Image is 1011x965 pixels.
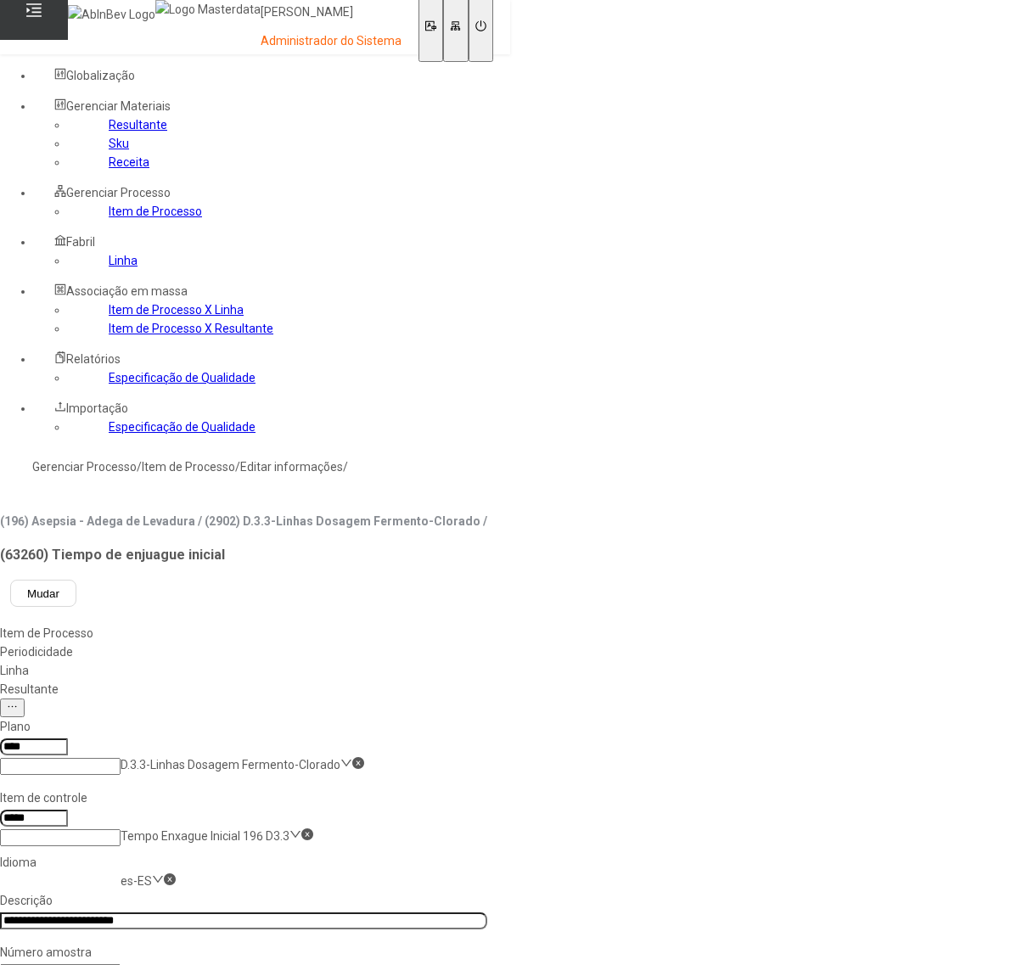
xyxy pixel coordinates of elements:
span: Globalização [66,69,135,82]
nz-select-item: D.3.3-Linhas Dosagem Fermento-Clorado [121,758,340,771]
a: Gerenciar Processo [32,460,137,474]
a: Item de Processo X Linha [109,303,244,317]
span: Mudar [27,587,59,600]
nz-breadcrumb-separator: / [343,460,348,474]
a: Linha [109,254,138,267]
nz-breadcrumb-separator: / [137,460,142,474]
a: Sku [109,137,129,150]
a: Editar informações [240,460,343,474]
a: Item de Processo X Resultante [109,322,273,335]
a: Item de Processo [109,205,202,218]
nz-breadcrumb-separator: / [235,460,240,474]
a: Resultante [109,118,167,132]
a: Especificação de Qualidade [109,371,256,384]
img: AbInBev Logo [68,5,155,24]
nz-select-item: Tempo Enxague Inicial 196 D3.3 [121,829,289,843]
span: Gerenciar Processo [66,186,171,199]
button: Mudar [10,580,76,607]
span: Gerenciar Materiais [66,99,171,113]
span: Importação [66,401,128,415]
span: Relatórios [66,352,121,366]
a: Item de Processo [142,460,235,474]
p: Administrador do Sistema [261,33,402,50]
p: [PERSON_NAME] [261,4,402,21]
nz-select-item: es-ES [121,874,152,888]
span: Associação em massa [66,284,188,298]
a: Receita [109,155,149,169]
a: Especificação de Qualidade [109,420,256,434]
span: Fabril [66,235,95,249]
